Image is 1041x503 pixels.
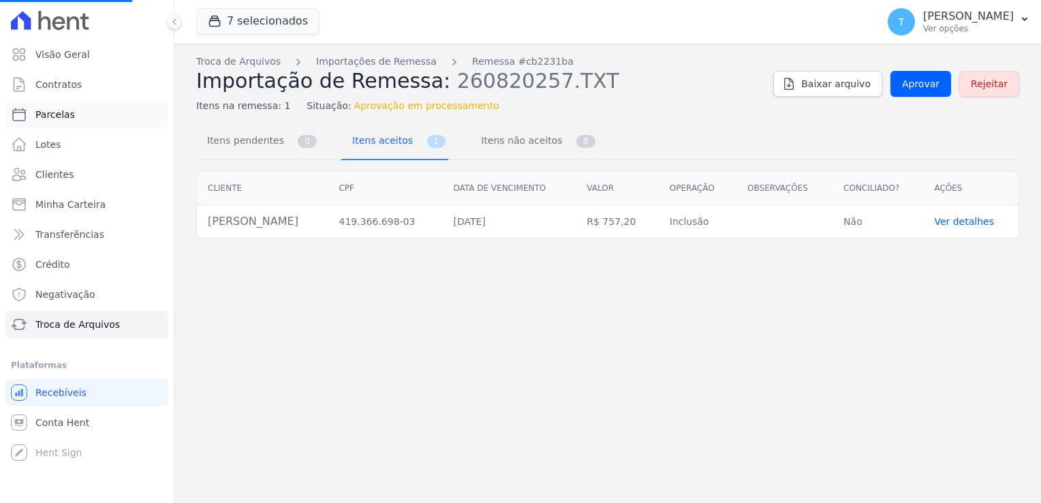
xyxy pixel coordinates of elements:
a: Lotes [5,131,168,158]
button: T [PERSON_NAME] Ver opções [877,3,1041,41]
td: 419.366.698-03 [328,205,442,239]
th: CPF [328,172,442,205]
a: Parcelas [5,101,168,128]
th: Valor [576,172,658,205]
span: Visão Geral [35,48,90,61]
span: Baixar arquivo [801,77,871,91]
a: Baixar arquivo [773,71,882,97]
div: Plataformas [11,357,163,374]
a: Minha Carteira [5,191,168,218]
span: Itens não aceitos [473,127,565,154]
a: Recebíveis [5,379,168,406]
span: 0 [576,135,595,148]
span: Crédito [35,258,70,271]
span: T [899,17,905,27]
th: Cliente [197,172,328,205]
span: Rejeitar [971,77,1008,91]
a: Importações de Remessa [316,55,437,69]
span: Aprovação em processamento [354,99,499,113]
th: Operação [659,172,736,205]
span: Aprovar [902,77,939,91]
a: Rejeitar [959,71,1019,97]
td: R$ 757,20 [576,205,658,239]
a: Clientes [5,161,168,188]
a: Contratos [5,71,168,98]
span: Conta Hent [35,416,89,429]
p: [PERSON_NAME] [923,10,1014,23]
span: Minha Carteira [35,198,106,211]
th: Conciliado? [833,172,923,205]
span: Recebíveis [35,386,87,399]
span: Lotes [35,138,61,151]
span: Negativação [35,288,95,301]
a: Itens pendentes 0 [196,124,320,160]
span: Contratos [35,78,82,91]
a: Crédito [5,251,168,278]
span: Importação de Remessa: [196,69,450,93]
span: Clientes [35,168,74,181]
button: 7 selecionados [196,8,320,34]
p: Ver opções [923,23,1014,34]
span: Itens pendentes [199,127,287,154]
td: [PERSON_NAME] [197,205,328,239]
span: Itens na remessa: 1 [196,99,290,113]
th: Data de vencimento [442,172,576,205]
span: 0 [298,135,317,148]
a: Transferências [5,221,168,248]
a: Negativação [5,281,168,308]
th: Observações [736,172,833,205]
a: Visão Geral [5,41,168,68]
a: Aprovar [890,71,951,97]
span: 260820257.TXT [457,67,619,93]
a: Troca de Arquivos [196,55,281,69]
span: 1 [427,135,446,148]
td: Inclusão [659,205,736,239]
th: Ações [923,172,1019,205]
td: Não [833,205,923,239]
span: Troca de Arquivos [35,318,120,331]
span: Situação: [307,99,351,113]
td: [DATE] [442,205,576,239]
a: Itens aceitos 1 [341,124,448,160]
a: Ver detalhes [934,216,994,227]
span: Parcelas [35,108,75,121]
nav: Breadcrumb [196,55,762,69]
a: Remessa #cb2231ba [472,55,574,69]
span: Transferências [35,228,104,241]
a: Troca de Arquivos [5,311,168,338]
span: Itens aceitos [344,127,416,154]
a: Itens não aceitos 0 [470,124,598,160]
a: Conta Hent [5,409,168,436]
